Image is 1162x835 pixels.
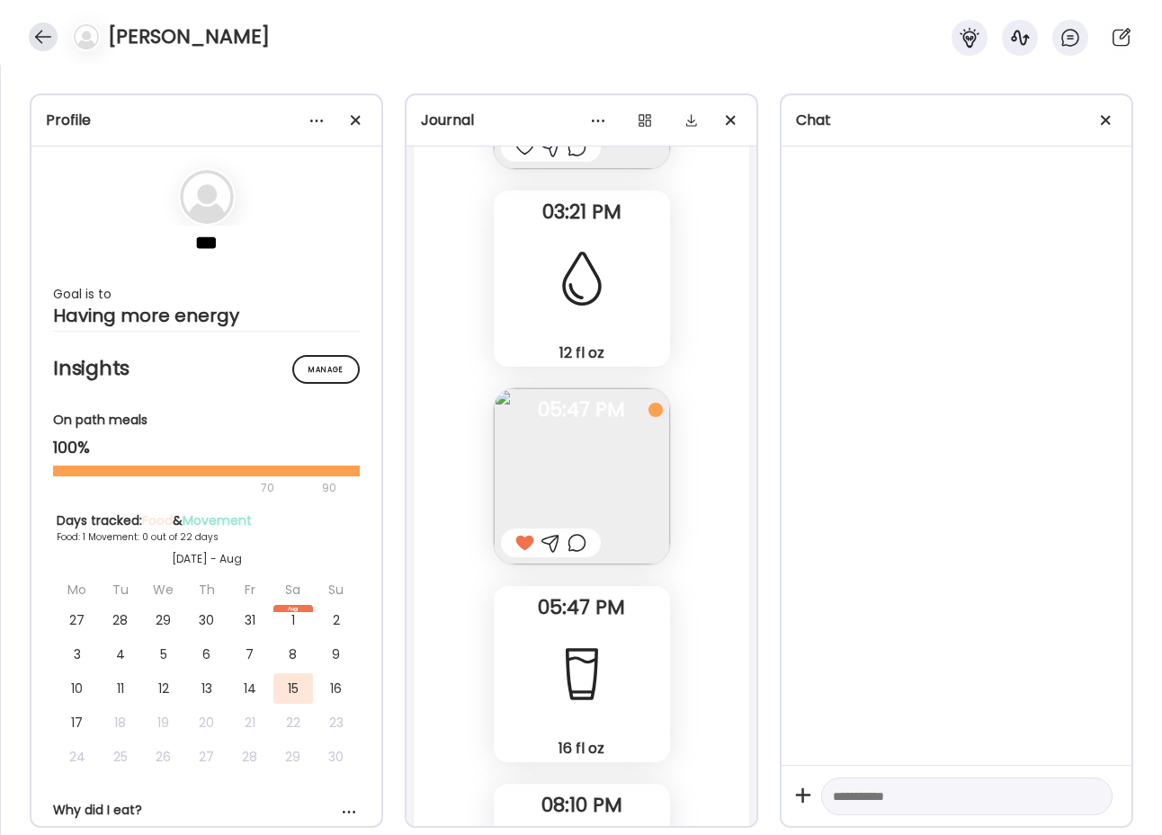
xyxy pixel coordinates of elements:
div: 70 [53,477,317,499]
div: Journal [421,110,742,131]
div: 29 [273,742,313,772]
div: Manage [292,355,360,384]
h2: Insights [53,355,360,382]
h4: [PERSON_NAME] [108,22,270,51]
div: 21 [230,707,270,738]
div: 3 [58,639,97,670]
span: 03:21 PM [494,204,670,220]
div: 20 [187,707,227,738]
img: images%2FMmnsg9FMMIdfUg6NitmvFa1XKOJ3%2FPQYJnopWspxt5U9WC3jH%2F6G0zArhFrgDvNJ6VrL1X_240 [494,388,670,564]
div: 25 [101,742,140,772]
div: Mo [58,574,97,605]
div: We [144,574,183,605]
div: 12 [144,673,183,704]
span: 08:10 PM [494,797,670,813]
div: Food: 1 Movement: 0 out of 22 days [57,530,357,544]
div: 6 [187,639,227,670]
div: 28 [230,742,270,772]
div: 1 [273,605,313,635]
div: 13 [187,673,227,704]
div: 22 [273,707,313,738]
div: 90 [320,477,338,499]
div: 17 [58,707,97,738]
div: 2 [317,605,356,635]
div: Th [187,574,227,605]
span: 05:47 PM [494,402,670,418]
div: [DATE] - Aug [57,551,357,567]
div: 4 [101,639,140,670]
div: 26 [144,742,183,772]
div: 16 [317,673,356,704]
div: 9 [317,639,356,670]
div: Aug [273,605,313,612]
div: Days tracked: & [57,511,357,530]
div: 30 [187,605,227,635]
div: Chat [796,110,1117,131]
div: Why did I eat? [53,801,360,820]
div: Profile [46,110,367,131]
span: Movement [183,511,252,529]
div: 31 [230,605,270,635]
div: 7 [230,639,270,670]
div: 10 [58,673,97,704]
div: 8 [273,639,313,670]
img: bg-avatar-default.svg [74,24,99,49]
span: Food [142,511,173,529]
img: bg-avatar-default.svg [180,170,234,224]
div: Su [317,574,356,605]
div: 29 [144,605,183,635]
div: 24 [58,742,97,772]
div: 11 [101,673,140,704]
div: Fr [230,574,270,605]
div: Tu [101,574,140,605]
div: 23 [317,707,356,738]
div: 30 [317,742,356,772]
div: 18 [101,707,140,738]
span: 05:47 PM [494,600,670,616]
div: 100% [53,437,360,458]
div: Goal is to [53,283,360,305]
div: 5 [144,639,183,670]
div: 19 [144,707,183,738]
div: On path meals [53,411,360,430]
div: 27 [187,742,227,772]
div: 12 fl oz [501,343,663,362]
div: 14 [230,673,270,704]
div: 16 fl oz [501,739,663,758]
div: 15 [273,673,313,704]
div: 27 [58,605,97,635]
div: Sa [273,574,313,605]
div: Having more energy [53,305,360,326]
div: 28 [101,605,140,635]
